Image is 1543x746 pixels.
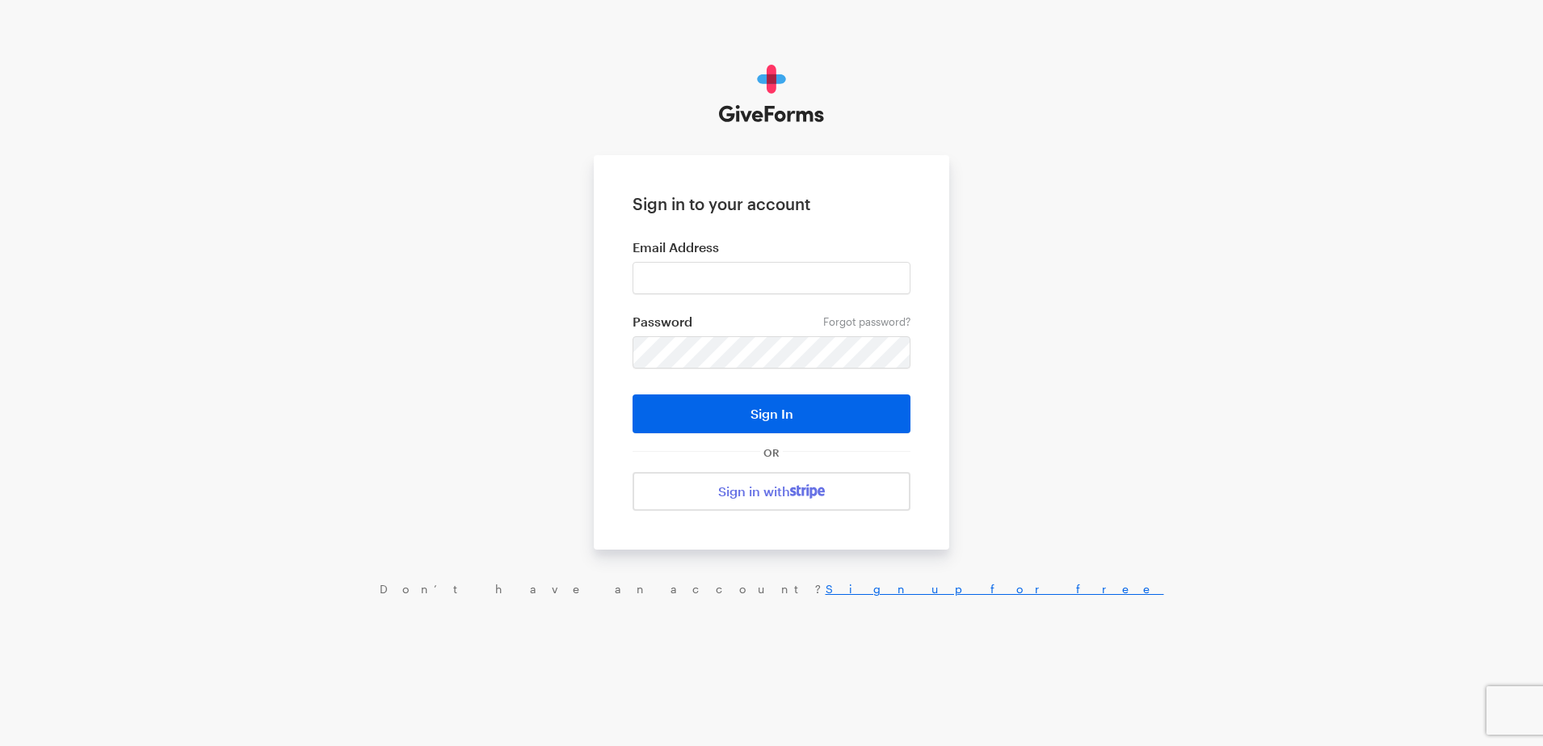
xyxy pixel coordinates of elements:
a: Sign in with [633,472,910,511]
a: Forgot password? [823,315,910,328]
img: GiveForms [719,65,825,123]
a: Sign up for free [826,582,1164,596]
h1: Sign in to your account [633,194,910,213]
img: stripe-07469f1003232ad58a8838275b02f7af1ac9ba95304e10fa954b414cd571f63b.svg [790,484,825,499]
span: OR [760,446,783,459]
button: Sign In [633,394,910,433]
label: Password [633,314,910,330]
label: Email Address [633,239,910,255]
div: Don’t have an account? [16,582,1527,596]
